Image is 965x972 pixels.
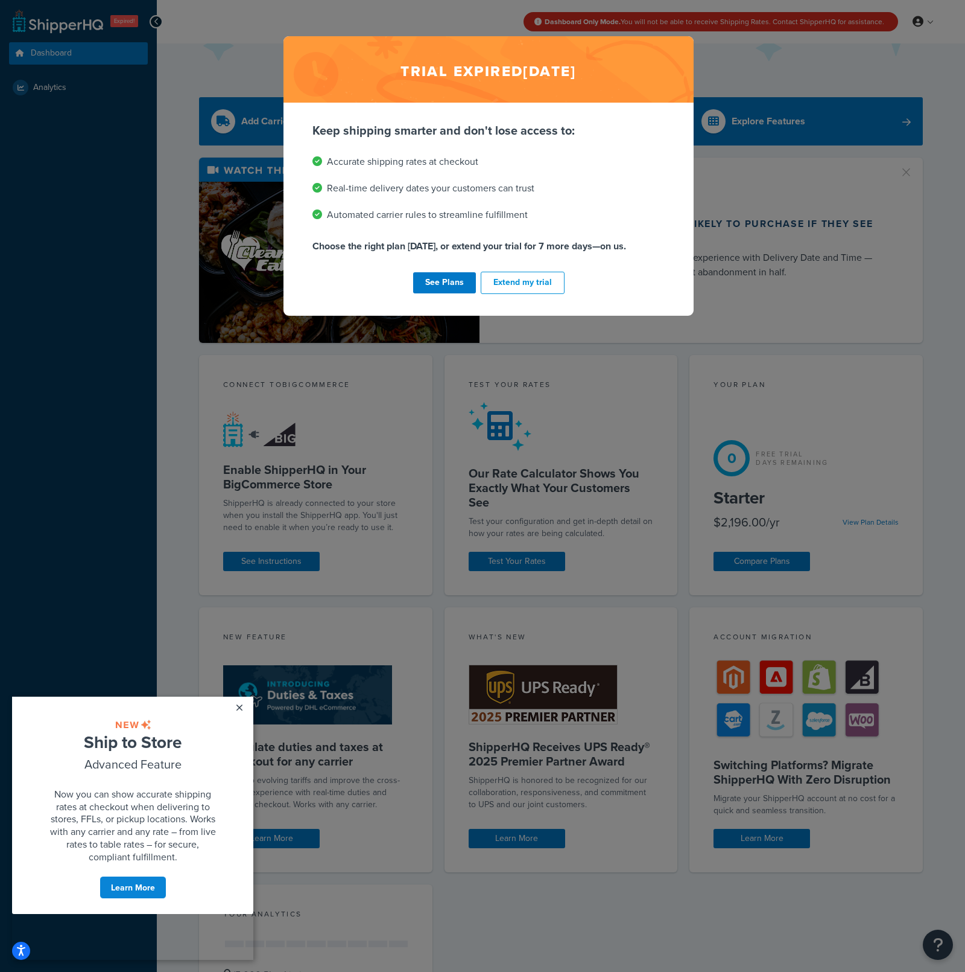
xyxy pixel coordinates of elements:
[312,206,665,223] li: Automated carrier rules to streamline fulfillment
[72,33,169,57] span: Ship to Store
[72,59,169,76] span: Advanced Feature
[312,153,665,170] li: Accurate shipping rates at checkout
[481,272,565,294] button: Extend my trial
[283,36,694,103] h2: Trial expired [DATE]
[312,180,665,197] li: Real-time delivery dates your customers can trust
[87,179,154,202] a: Learn More
[38,91,204,167] span: Now you can show accurate shipping rates at checkout when delivering to stores, FFLs, or pickup l...
[413,272,476,293] a: See Plans
[312,122,665,139] p: Keep shipping smarter and don't lose access to:
[312,238,665,255] p: Choose the right plan [DATE], or extend your trial for 7 more days—on us.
